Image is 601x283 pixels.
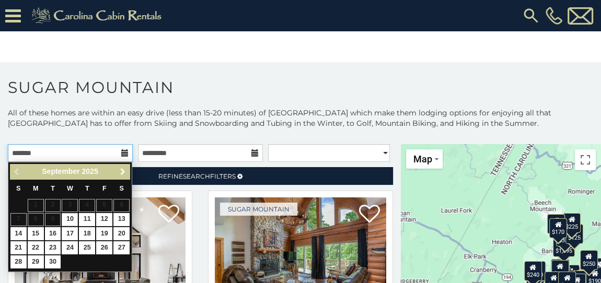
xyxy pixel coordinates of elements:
span: Map [413,154,432,164]
a: 14 [10,227,27,240]
div: $350 [556,226,574,246]
a: [PHONE_NUMBER] [543,7,565,25]
img: Khaki-logo.png [26,5,170,26]
span: September [42,167,79,175]
a: 29 [28,255,44,268]
a: Next [116,166,129,179]
div: $250 [580,250,598,269]
img: search-regular.svg [522,6,540,25]
a: 23 [45,241,61,254]
a: RefineSearchFilters [8,167,393,185]
a: 25 [79,241,95,254]
a: 26 [96,241,112,254]
span: Next [119,168,127,176]
span: Friday [102,185,107,192]
div: $240 [524,261,542,280]
button: Toggle fullscreen view [575,149,596,170]
div: $1,095 [553,237,575,257]
a: Add to favorites [158,204,179,226]
button: Change map style [406,149,443,169]
span: Sunday [16,185,20,192]
a: 20 [113,227,130,240]
span: Tuesday [51,185,55,192]
div: $240 [548,214,565,234]
span: Refine Filters [158,172,236,180]
a: Sugar Mountain [220,203,297,216]
a: 15 [28,227,44,240]
a: 19 [96,227,112,240]
a: 11 [79,213,95,226]
a: 17 [62,227,78,240]
a: 21 [10,241,27,254]
div: $300 [551,260,569,279]
a: 30 [45,255,61,268]
a: 12 [96,213,112,226]
div: $125 [565,224,583,244]
a: 28 [10,255,27,268]
a: 10 [62,213,78,226]
span: Monday [33,185,39,192]
div: $225 [563,213,581,233]
a: 16 [45,227,61,240]
a: 22 [28,241,44,254]
div: $190 [551,259,569,279]
span: Thursday [85,185,89,192]
a: 24 [62,241,78,254]
span: Saturday [119,185,123,192]
span: Search [183,172,210,180]
a: 18 [79,227,95,240]
a: 27 [113,241,130,254]
span: Wednesday [67,185,73,192]
div: $170 [549,218,567,238]
span: 2025 [82,167,98,175]
a: 13 [113,213,130,226]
